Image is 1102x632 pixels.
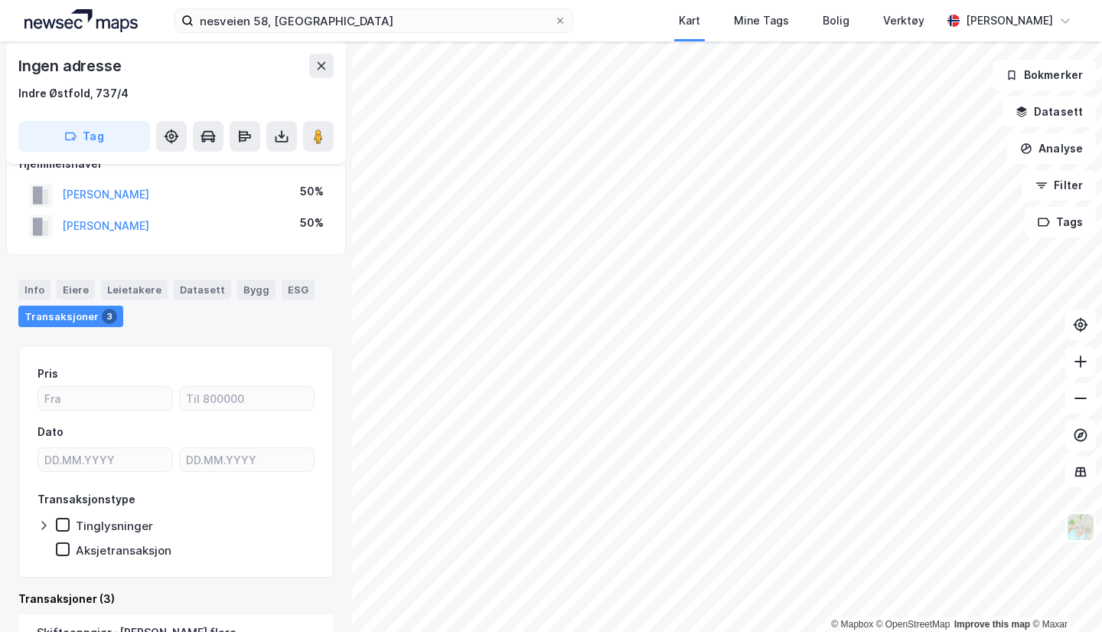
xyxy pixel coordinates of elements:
[954,619,1030,630] a: Improve this map
[101,280,168,300] div: Leietakere
[18,121,150,152] button: Tag
[18,306,123,327] div: Transaksjoner
[18,590,334,608] div: Transaksjoner (3)
[300,214,324,232] div: 50%
[1022,170,1096,201] button: Filter
[18,280,51,300] div: Info
[831,619,873,630] a: Mapbox
[76,519,153,533] div: Tinglysninger
[1025,558,1102,632] iframe: Chat Widget
[18,54,124,78] div: Ingen adresse
[76,543,171,558] div: Aksjetransaksjon
[180,387,314,410] input: Til 800000
[1025,558,1102,632] div: Kontrollprogram for chat
[679,11,700,30] div: Kart
[38,448,172,471] input: DD.MM.YYYY
[174,280,231,300] div: Datasett
[1066,512,1095,542] img: Z
[24,9,138,32] img: logo.a4113a55bc3d86da70a041830d287a7e.svg
[993,60,1096,90] button: Bokmerker
[734,11,789,30] div: Mine Tags
[300,182,324,201] div: 50%
[18,84,129,103] div: Indre Østfold, 737/4
[1003,97,1096,127] button: Datasett
[282,280,315,300] div: ESG
[823,11,849,30] div: Bolig
[966,11,1053,30] div: [PERSON_NAME]
[1007,133,1096,164] button: Analyse
[57,280,95,300] div: Eiere
[876,619,950,630] a: OpenStreetMap
[37,423,64,441] div: Dato
[194,9,554,32] input: Søk på adresse, matrikkel, gårdeiere, leietakere eller personer
[37,490,135,509] div: Transaksjonstype
[237,280,275,300] div: Bygg
[37,365,58,383] div: Pris
[38,387,172,410] input: Fra
[102,309,117,324] div: 3
[883,11,924,30] div: Verktøy
[180,448,314,471] input: DD.MM.YYYY
[1025,207,1096,237] button: Tags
